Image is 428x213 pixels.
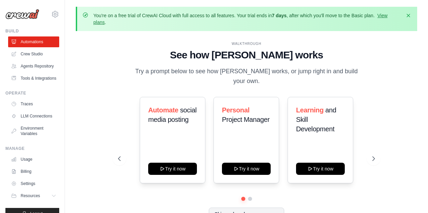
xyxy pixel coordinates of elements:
button: Try it now [148,163,197,175]
span: Personal [222,106,249,114]
p: You're on a free trial of CrewAI Cloud with full access to all features. Your trial ends in , aft... [93,12,401,26]
p: Try a prompt below to see how [PERSON_NAME] works, or jump right in and build your own. [133,66,360,86]
strong: 7 days [272,13,287,18]
a: Automations [8,36,59,47]
div: Operate [5,90,59,96]
h1: See how [PERSON_NAME] works [118,49,375,61]
span: Automate [148,106,178,114]
a: Usage [8,154,59,165]
button: Resources [8,190,59,201]
span: Project Manager [222,116,270,123]
a: Tools & Integrations [8,73,59,84]
iframe: Chat Widget [394,181,428,213]
span: Resources [21,193,40,198]
button: Try it now [296,163,345,175]
span: and Skill Development [296,106,336,133]
img: Logo [5,9,39,19]
span: social media posting [148,106,197,123]
div: Manage [5,146,59,151]
button: Try it now [222,163,271,175]
a: Settings [8,178,59,189]
a: Billing [8,166,59,177]
span: Learning [296,106,323,114]
a: Crew Studio [8,49,59,59]
a: Traces [8,99,59,109]
a: LLM Connections [8,111,59,122]
a: Environment Variables [8,123,59,139]
a: Agents Repository [8,61,59,72]
div: Build [5,28,59,34]
div: WALKTHROUGH [118,41,375,46]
